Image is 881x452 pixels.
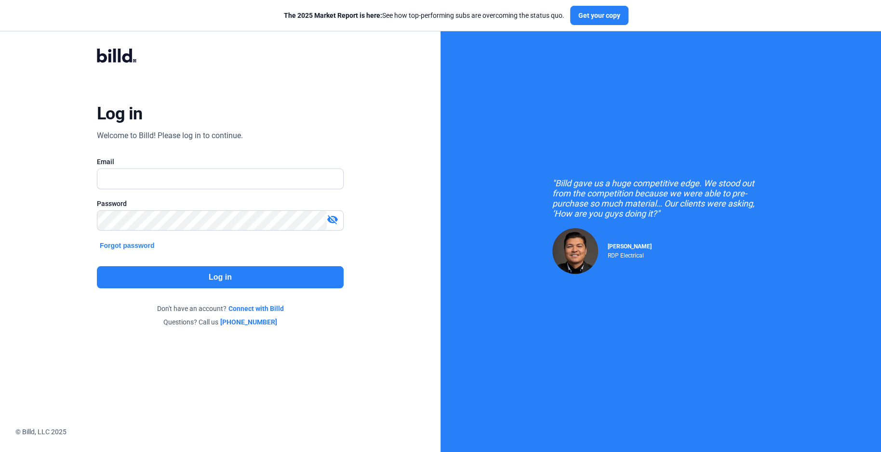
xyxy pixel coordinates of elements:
div: RDP Electrical [608,250,652,259]
div: Welcome to Billd! Please log in to continue. [97,130,243,142]
div: Log in [97,103,143,124]
div: See how top-performing subs are overcoming the status quo. [284,11,564,20]
div: Questions? Call us [97,317,344,327]
a: Connect with Billd [228,304,284,313]
span: [PERSON_NAME] [608,243,652,250]
button: Forgot password [97,240,158,251]
div: Don't have an account? [97,304,344,313]
div: Email [97,157,344,167]
button: Get your copy [570,6,628,25]
div: Password [97,199,344,208]
div: "Billd gave us a huge competitive edge. We stood out from the competition because we were able to... [552,178,769,219]
mat-icon: visibility_off [327,214,338,225]
a: [PHONE_NUMBER] [220,317,277,327]
img: Raul Pacheco [552,228,598,274]
span: The 2025 Market Report is here: [284,12,382,19]
button: Log in [97,266,344,288]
